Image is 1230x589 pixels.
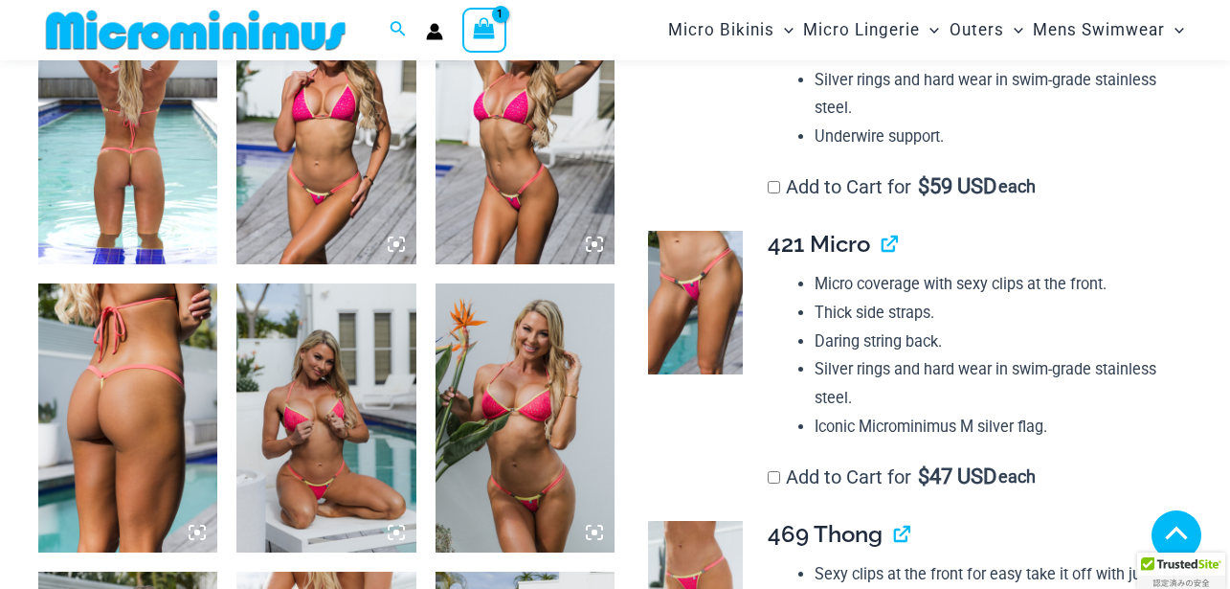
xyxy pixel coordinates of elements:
a: View Shopping Cart, 1 items [462,8,506,52]
span: Micro Lingerie [803,6,920,55]
img: Bubble Mesh Highlight Pink 323 Top 469 Thong [236,283,415,553]
img: Bubble Mesh Highlight Pink 421 Micro [648,231,743,374]
span: Mens Swimwear [1033,6,1165,55]
a: Mens SwimwearMenu ToggleMenu Toggle [1028,6,1189,55]
span: Micro Bikinis [668,6,774,55]
input: Add to Cart for$59 USD each [768,181,780,193]
li: Daring string back. [815,328,1176,356]
li: Silver rings and hard wear in swim-grade stainless steel. [815,66,1176,123]
span: Menu Toggle [1004,6,1023,55]
span: Outers [950,6,1004,55]
label: Add to Cart for [768,175,1036,198]
li: Iconic Microminimus M silver flag. [815,413,1176,442]
a: Account icon link [426,23,443,40]
span: $ [918,464,929,488]
span: 421 Micro [768,230,870,258]
img: Bubble Mesh Highlight Pink 421 Micro [38,283,217,553]
a: Micro LingerieMenu ToggleMenu Toggle [798,6,944,55]
img: Bubble Mesh Highlight Pink 323 Top 469 Thong [436,283,615,553]
img: MM SHOP LOGO FLAT [38,9,353,52]
li: Thick side straps. [815,299,1176,328]
span: Menu Toggle [920,6,939,55]
span: Menu Toggle [774,6,794,55]
span: each [998,177,1036,196]
nav: Site Navigation [660,3,1192,57]
a: OutersMenu ToggleMenu Toggle [945,6,1028,55]
span: Menu Toggle [1165,6,1184,55]
li: Silver rings and hard wear in swim-grade stainless steel. [815,355,1176,412]
span: 47 USD [918,467,996,487]
div: TrustedSite Certified [1137,553,1225,589]
li: Micro coverage with sexy clips at the front. [815,270,1176,299]
input: Add to Cart for$47 USD each [768,471,780,484]
a: Micro BikinisMenu ToggleMenu Toggle [663,6,798,55]
span: 469 Thong [768,520,883,548]
span: each [998,467,1036,487]
li: Underwire support. [815,123,1176,151]
span: $ [918,174,929,198]
span: 59 USD [918,177,996,196]
label: Add to Cart for [768,465,1036,488]
a: Search icon link [390,18,407,42]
